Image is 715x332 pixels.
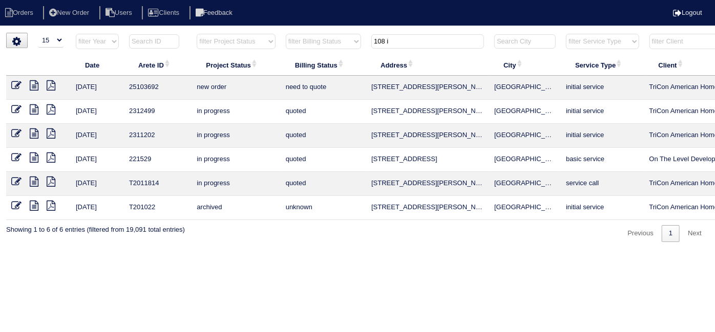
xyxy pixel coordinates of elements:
td: [STREET_ADDRESS][PERSON_NAME] [366,124,489,148]
th: Arete ID: activate to sort column ascending [124,54,192,76]
input: Search City [494,34,556,49]
a: Logout [673,9,702,16]
td: [DATE] [71,124,124,148]
td: [GEOGRAPHIC_DATA] [489,124,561,148]
a: 1 [662,225,680,242]
td: T2011814 [124,172,192,196]
td: basic service [561,148,644,172]
td: [STREET_ADDRESS][PERSON_NAME] [366,172,489,196]
td: in progress [192,124,280,148]
td: [DATE] [71,196,124,220]
td: quoted [281,124,366,148]
td: [DATE] [71,100,124,124]
a: Clients [142,9,187,16]
td: service call [561,172,644,196]
input: Search Address [371,34,484,49]
td: [DATE] [71,172,124,196]
th: Project Status: activate to sort column ascending [192,54,280,76]
td: [GEOGRAPHIC_DATA] [489,172,561,196]
td: [GEOGRAPHIC_DATA] [489,148,561,172]
li: Users [99,6,140,20]
td: [STREET_ADDRESS][PERSON_NAME] [366,76,489,100]
td: [GEOGRAPHIC_DATA] [489,100,561,124]
th: City: activate to sort column ascending [489,54,561,76]
td: initial service [561,124,644,148]
td: [STREET_ADDRESS][PERSON_NAME] [366,100,489,124]
td: archived [192,196,280,220]
td: new order [192,76,280,100]
td: 25103692 [124,76,192,100]
div: Showing 1 to 6 of 6 entries (filtered from 19,091 total entries) [6,220,185,234]
td: [DATE] [71,76,124,100]
th: Billing Status: activate to sort column ascending [281,54,366,76]
td: initial service [561,196,644,220]
a: Previous [620,225,661,242]
td: need to quote [281,76,366,100]
li: Feedback [190,6,241,20]
td: 221529 [124,148,192,172]
td: [STREET_ADDRESS] [366,148,489,172]
li: Clients [142,6,187,20]
th: Date [71,54,124,76]
td: initial service [561,76,644,100]
td: [DATE] [71,148,124,172]
a: New Order [43,9,97,16]
th: Address: activate to sort column ascending [366,54,489,76]
td: quoted [281,100,366,124]
td: quoted [281,148,366,172]
a: Next [681,225,709,242]
td: in progress [192,100,280,124]
td: unknown [281,196,366,220]
td: [STREET_ADDRESS][PERSON_NAME] [366,196,489,220]
th: Service Type: activate to sort column ascending [561,54,644,76]
a: Users [99,9,140,16]
input: Search ID [129,34,179,49]
td: quoted [281,172,366,196]
td: [GEOGRAPHIC_DATA] [489,76,561,100]
td: [GEOGRAPHIC_DATA] [489,196,561,220]
td: T201022 [124,196,192,220]
li: New Order [43,6,97,20]
td: initial service [561,100,644,124]
td: in progress [192,172,280,196]
td: 2311202 [124,124,192,148]
td: 2312499 [124,100,192,124]
td: in progress [192,148,280,172]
